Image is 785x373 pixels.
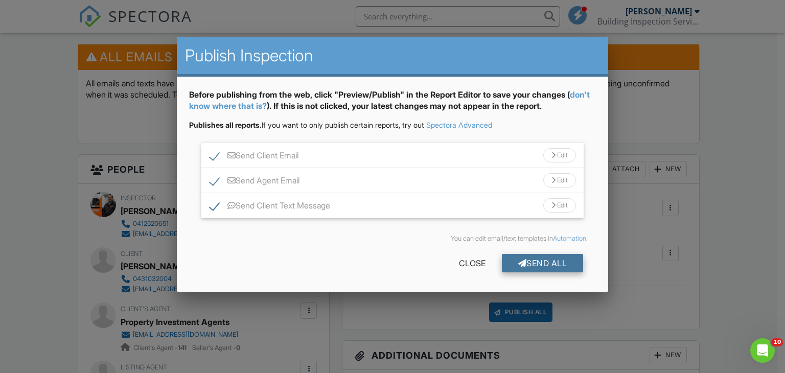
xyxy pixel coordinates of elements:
label: Send Client Email [210,151,298,164]
span: 10 [771,338,783,346]
h2: Publish Inspection [185,45,601,66]
span: If you want to only publish certain reports, try out [189,121,424,129]
div: You can edit email/text templates in . [197,235,588,243]
a: don't know where that is? [189,89,590,111]
div: Edit [543,148,576,162]
div: Close [443,254,502,272]
a: Spectora Advanced [426,121,492,129]
a: Automation [553,235,586,242]
div: Edit [543,173,576,188]
label: Send Client Text Message [210,201,330,214]
strong: Publishes all reports. [189,121,262,129]
div: Send All [502,254,584,272]
iframe: Intercom live chat [750,338,775,363]
label: Send Agent Email [210,176,299,189]
div: Edit [543,198,576,213]
div: Before publishing from the web, click "Preview/Publish" in the Report Editor to save your changes... [189,89,596,120]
